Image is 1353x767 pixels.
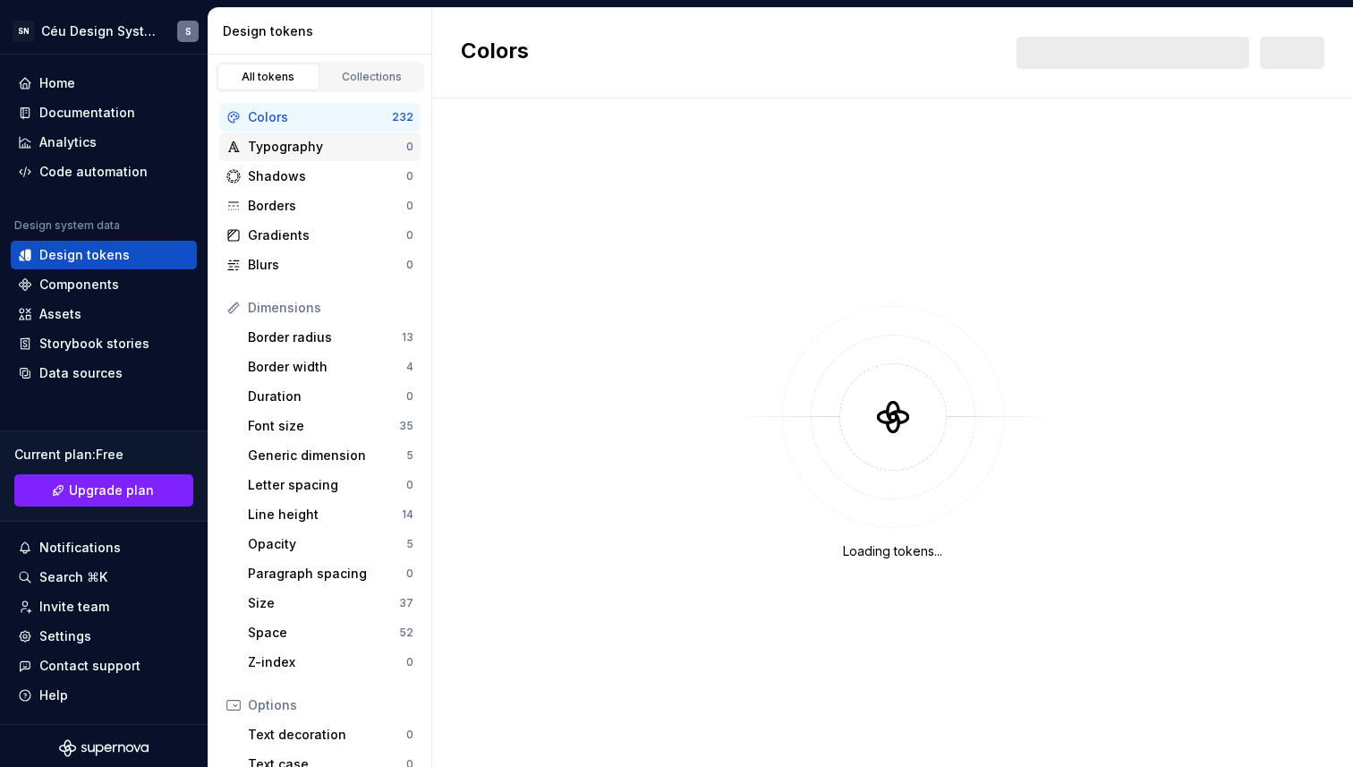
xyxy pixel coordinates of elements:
a: Duration0 [241,382,421,411]
a: Z-index0 [241,648,421,677]
div: Border width [248,358,406,376]
a: Shadows0 [219,162,421,191]
a: Line height14 [241,500,421,529]
div: Collections [328,70,417,84]
div: Typography [248,138,406,156]
a: Settings [11,622,197,651]
div: 4 [406,360,413,374]
button: Search ⌘K [11,563,197,592]
a: Code automation [11,158,197,186]
div: Design tokens [223,22,424,40]
span: Upgrade plan [69,482,154,499]
div: Letter spacing [248,476,406,494]
button: SNCéu Design SystemS [4,12,204,50]
div: Options [248,696,413,714]
div: Settings [39,627,91,645]
div: Space [248,624,399,642]
div: Border radius [248,328,402,346]
div: 0 [406,567,413,581]
div: Design tokens [39,246,130,264]
div: Duration [248,388,406,405]
div: Help [39,686,68,704]
div: Dimensions [248,299,413,317]
a: Borders0 [219,192,421,220]
a: Blurs0 [219,251,421,279]
div: 14 [402,507,413,522]
div: 13 [402,330,413,345]
a: Invite team [11,592,197,621]
a: Home [11,69,197,98]
div: Line height [248,506,402,524]
svg: Supernova Logo [59,739,149,757]
div: Design system data [14,218,120,233]
a: Upgrade plan [14,474,193,507]
div: Gradients [248,226,406,244]
a: Opacity5 [241,530,421,558]
a: Components [11,270,197,299]
div: 0 [406,478,413,492]
a: Border radius13 [241,323,421,352]
a: Typography0 [219,132,421,161]
div: Assets [39,305,81,323]
div: 0 [406,169,413,183]
div: Borders [248,197,406,215]
div: Contact support [39,657,140,675]
div: 35 [399,419,413,433]
div: Blurs [248,256,406,274]
button: Help [11,681,197,710]
div: Documentation [39,104,135,122]
a: Data sources [11,359,197,388]
div: Analytics [39,133,97,151]
div: Céu Design System [41,22,156,40]
a: Text decoration0 [241,720,421,749]
a: Font size35 [241,412,421,440]
div: Search ⌘K [39,568,107,586]
div: 232 [392,110,413,124]
button: Notifications [11,533,197,562]
a: Paragraph spacing0 [241,559,421,588]
div: Font size [248,417,399,435]
div: 5 [406,537,413,551]
div: Paragraph spacing [248,565,406,583]
div: Z-index [248,653,406,671]
div: Opacity [248,535,406,553]
div: 0 [406,728,413,742]
div: Colors [248,108,392,126]
a: Storybook stories [11,329,197,358]
h2: Colors [461,37,529,69]
a: Generic dimension5 [241,441,421,470]
div: Components [39,276,119,294]
a: Space52 [241,618,421,647]
a: Design tokens [11,241,197,269]
div: 52 [399,626,413,640]
div: Code automation [39,163,148,181]
a: Border width4 [241,353,421,381]
a: Colors232 [219,103,421,132]
div: Home [39,74,75,92]
button: Contact support [11,652,197,680]
div: Loading tokens... [843,542,942,560]
div: Shadows [248,167,406,185]
div: 0 [406,655,413,669]
div: 0 [406,228,413,243]
a: Documentation [11,98,197,127]
div: 5 [406,448,413,463]
div: Current plan : Free [14,446,193,464]
div: 0 [406,258,413,272]
div: S [185,24,191,38]
div: 0 [406,389,413,404]
div: Data sources [39,364,123,382]
div: Size [248,594,399,612]
div: All tokens [224,70,313,84]
div: Notifications [39,539,121,557]
a: Assets [11,300,197,328]
div: Storybook stories [39,335,149,353]
a: Gradients0 [219,221,421,250]
a: Size37 [241,589,421,618]
div: 0 [406,199,413,213]
div: Text decoration [248,726,406,744]
div: 0 [406,140,413,154]
div: 37 [399,596,413,610]
div: Invite team [39,598,109,616]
